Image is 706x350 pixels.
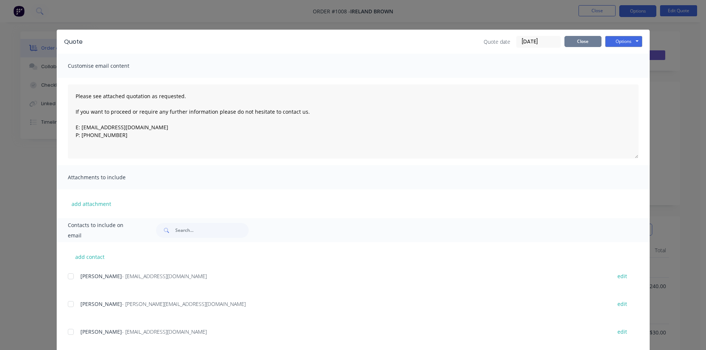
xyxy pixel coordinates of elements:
[64,37,83,46] div: Quote
[80,328,122,335] span: [PERSON_NAME]
[564,36,601,47] button: Close
[613,327,632,337] button: edit
[484,38,510,46] span: Quote date
[605,36,642,47] button: Options
[122,300,246,307] span: - [PERSON_NAME][EMAIL_ADDRESS][DOMAIN_NAME]
[175,223,249,238] input: Search...
[68,198,115,209] button: add attachment
[80,273,122,280] span: [PERSON_NAME]
[122,273,207,280] span: - [EMAIL_ADDRESS][DOMAIN_NAME]
[68,251,112,262] button: add contact
[68,61,149,71] span: Customise email content
[80,300,122,307] span: [PERSON_NAME]
[613,271,632,281] button: edit
[613,299,632,309] button: edit
[68,172,149,183] span: Attachments to include
[68,84,639,159] textarea: Please see attached quotation as requested. If you want to proceed or require any further informa...
[68,220,138,241] span: Contacts to include on email
[122,328,207,335] span: - [EMAIL_ADDRESS][DOMAIN_NAME]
